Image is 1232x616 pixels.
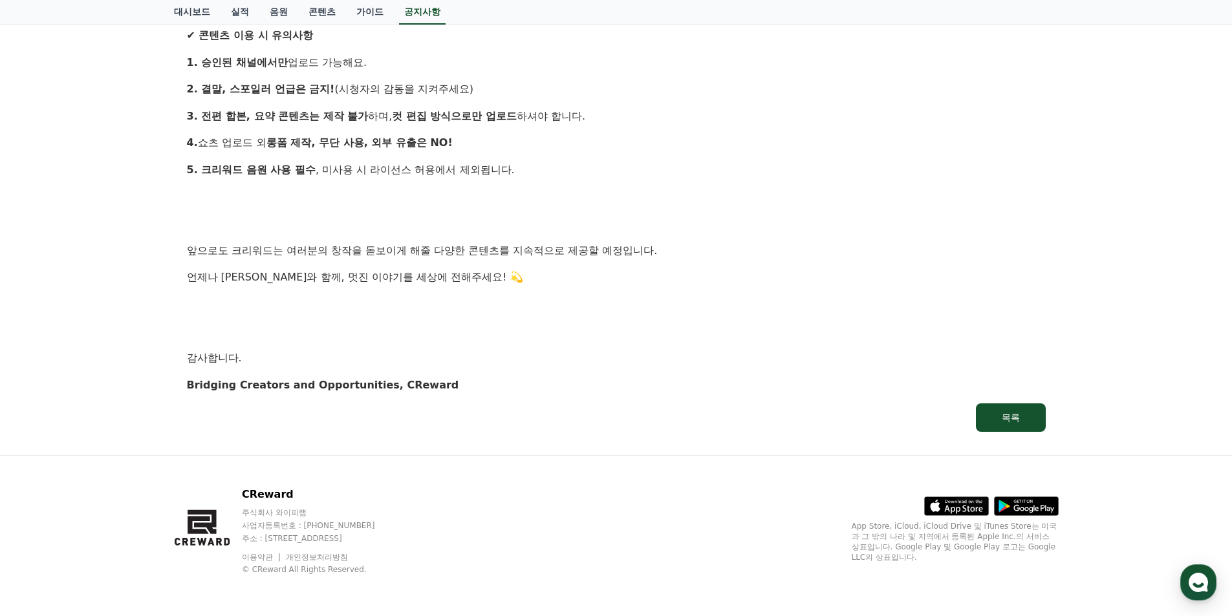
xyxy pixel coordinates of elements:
p: 언제나 [PERSON_NAME]와 함께, 멋진 이야기를 세상에 전해주세요! 💫 [187,269,1046,286]
p: CReward [242,487,400,502]
strong: 컷 편집 방식으로만 업로드 [392,110,517,122]
p: 앞으로도 크리워드는 여러분의 창작을 돋보이게 해줄 다양한 콘텐츠를 지속적으로 제공할 예정입니다. [187,242,1046,259]
span: 대화 [118,430,134,440]
strong: 1. 승인된 채널에서만 [187,56,288,69]
p: © CReward All Rights Reserved. [242,564,400,575]
strong: Bridging Creators and Opportunities, CReward [187,379,459,391]
a: 홈 [4,410,85,442]
p: 사업자등록번호 : [PHONE_NUMBER] [242,520,400,531]
button: 목록 [976,403,1046,432]
strong: 3. 전편 합본, 요약 콘텐츠는 제작 불가 [187,110,369,122]
strong: 5. 크리워드 음원 사용 필수 [187,164,316,176]
span: 설정 [200,429,215,440]
strong: ✔ 콘텐츠 이용 시 유의사항 [187,29,314,41]
strong: 2. 결말, 스포일러 언급은 금지! [187,83,335,95]
p: App Store, iCloud, iCloud Drive 및 iTunes Store는 미국과 그 밖의 나라 및 지역에서 등록된 Apple Inc.의 서비스 상표입니다. Goo... [852,521,1059,562]
p: 하며, 하셔야 합니다. [187,108,1046,125]
p: 감사합니다. [187,350,1046,366]
p: 업로드 가능해요. [187,54,1046,71]
a: 이용약관 [242,553,283,562]
strong: 롱폼 제작, 무단 사용, 외부 유출은 NO! [266,136,453,149]
div: 목록 [1002,411,1020,424]
p: 주소 : [STREET_ADDRESS] [242,533,400,544]
a: 개인정보처리방침 [286,553,348,562]
p: 주식회사 와이피랩 [242,507,400,518]
p: (시청자의 감동을 지켜주세요) [187,81,1046,98]
span: 홈 [41,429,49,440]
a: 목록 [187,403,1046,432]
p: , 미사용 시 라이선스 허용에서 제외됩니다. [187,162,1046,178]
strong: 4. [187,136,198,149]
a: 설정 [167,410,248,442]
a: 대화 [85,410,167,442]
p: 쇼츠 업로드 외 [187,134,1046,151]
